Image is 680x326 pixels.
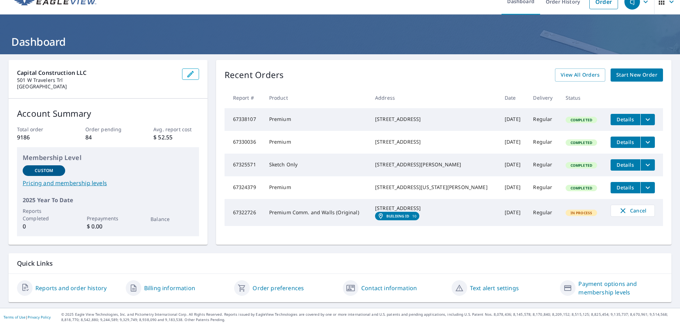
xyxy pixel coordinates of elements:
[225,131,263,154] td: 67330036
[527,199,560,226] td: Regular
[375,116,493,123] div: [STREET_ADDRESS]
[4,315,25,320] a: Terms of Use
[611,68,663,82] a: Start New Order
[35,167,53,174] p: Custom
[566,210,597,215] span: In Process
[144,284,195,292] a: Billing information
[23,179,193,187] a: Pricing and membership levels
[17,259,663,268] p: Quick Links
[527,176,560,199] td: Regular
[611,182,640,193] button: detailsBtn-67324379
[611,205,655,217] button: Cancel
[253,284,304,292] a: Order preferences
[611,137,640,148] button: detailsBtn-67330036
[263,87,369,108] th: Product
[470,284,519,292] a: Text alert settings
[17,107,199,120] p: Account Summary
[35,284,107,292] a: Reports and order history
[225,199,263,226] td: 67322726
[616,71,657,79] span: Start New Order
[369,87,499,108] th: Address
[225,108,263,131] td: 67338107
[225,176,263,199] td: 67324379
[225,68,284,82] p: Recent Orders
[560,87,605,108] th: Status
[527,131,560,154] td: Regular
[386,214,409,218] em: Building ID
[375,184,493,191] div: [STREET_ADDRESS][US_STATE][PERSON_NAME]
[566,186,596,190] span: Completed
[17,83,176,90] p: [GEOGRAPHIC_DATA]
[375,205,493,212] div: [STREET_ADDRESS]
[615,161,636,168] span: Details
[263,108,369,131] td: Premium
[527,108,560,131] td: Regular
[499,154,527,176] td: [DATE]
[263,199,369,226] td: Premium Comm. and Walls (Original)
[85,126,131,133] p: Order pending
[361,284,417,292] a: Contact information
[618,206,647,215] span: Cancel
[640,114,655,125] button: filesDropdownBtn-67338107
[28,315,51,320] a: Privacy Policy
[566,117,596,122] span: Completed
[611,159,640,171] button: detailsBtn-67325571
[85,133,131,142] p: 84
[153,133,199,142] p: $ 52.55
[17,126,62,133] p: Total order
[527,87,560,108] th: Delivery
[578,280,663,297] a: Payment options and membership levels
[263,131,369,154] td: Premium
[640,159,655,171] button: filesDropdownBtn-67325571
[263,154,369,176] td: Sketch Only
[555,68,605,82] a: View All Orders
[23,207,65,222] p: Reports Completed
[611,114,640,125] button: detailsBtn-67338107
[23,196,193,204] p: 2025 Year To Date
[225,154,263,176] td: 67325571
[23,153,193,162] p: Membership Level
[640,137,655,148] button: filesDropdownBtn-67330036
[566,163,596,168] span: Completed
[17,68,176,77] p: Capital Construction LLC
[8,34,671,49] h1: Dashboard
[566,140,596,145] span: Completed
[499,131,527,154] td: [DATE]
[225,87,263,108] th: Report #
[23,222,65,231] p: 0
[499,108,527,131] td: [DATE]
[151,215,193,223] p: Balance
[561,71,600,79] span: View All Orders
[527,154,560,176] td: Regular
[615,139,636,145] span: Details
[640,182,655,193] button: filesDropdownBtn-67324379
[375,138,493,145] div: [STREET_ADDRESS]
[615,184,636,191] span: Details
[4,315,51,319] p: |
[499,176,527,199] td: [DATE]
[499,199,527,226] td: [DATE]
[615,116,636,123] span: Details
[153,126,199,133] p: Avg. report cost
[263,176,369,199] td: Premium
[375,161,493,168] div: [STREET_ADDRESS][PERSON_NAME]
[87,222,129,231] p: $ 0.00
[87,215,129,222] p: Prepayments
[17,133,62,142] p: 9186
[499,87,527,108] th: Date
[375,212,419,220] a: Building ID10
[17,77,176,83] p: 501 W Travelers Trl
[61,312,676,322] p: © 2025 Eagle View Technologies, Inc. and Pictometry International Corp. All Rights Reserved. Repo...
